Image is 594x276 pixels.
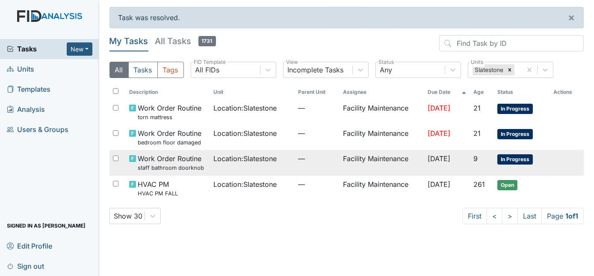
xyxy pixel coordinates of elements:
[541,208,584,224] span: Page
[210,85,295,99] th: Toggle SortBy
[473,129,481,138] span: 21
[497,180,517,190] span: Open
[470,85,494,99] th: Toggle SortBy
[198,36,216,46] span: 1731
[213,179,277,189] span: Location : Slatestone
[138,153,204,172] span: Work Order Routine staff bathroom doorknob
[213,103,277,113] span: Location : Slatestone
[473,104,481,112] span: 21
[7,103,45,116] span: Analysis
[428,104,450,112] span: [DATE]
[428,154,450,163] span: [DATE]
[494,85,550,99] th: Toggle SortBy
[497,129,533,139] span: In Progress
[7,123,68,136] span: Users & Groups
[473,64,505,75] div: Slatestone
[7,44,67,54] a: Tasks
[380,65,393,75] div: Any
[138,113,201,121] small: torn mattress
[138,189,178,198] small: HVAC PM FALL
[109,35,148,47] h5: My Tasks
[288,65,344,75] div: Incomplete Tasks
[138,179,178,198] span: HVAC PM HVAC PM FALL
[473,180,485,189] span: 261
[138,164,204,172] small: staff bathroom doorknob
[568,11,575,24] span: ×
[157,62,184,78] button: Tags
[155,35,216,47] h5: All Tasks
[195,65,220,75] div: All FIDs
[128,62,158,78] button: Tasks
[298,103,336,113] span: —
[138,103,201,121] span: Work Order Routine torn mattress
[565,212,578,220] strong: 1 of 1
[67,42,92,56] button: New
[340,150,424,175] td: Facility Maintenance
[113,88,118,94] input: Toggle All Rows Selected
[487,208,502,224] a: <
[559,7,583,28] button: ×
[340,125,424,150] td: Facility Maintenance
[340,85,424,99] th: Assignee
[7,259,44,273] span: Sign out
[462,208,487,224] a: First
[428,129,450,138] span: [DATE]
[298,128,336,138] span: —
[502,208,518,224] a: >
[138,138,201,147] small: bedroom floor damaged
[424,85,470,99] th: Toggle SortBy
[109,62,184,78] div: Type filter
[213,153,277,164] span: Location : Slatestone
[213,128,277,138] span: Location : Slatestone
[7,83,50,96] span: Templates
[550,85,584,99] th: Actions
[340,176,424,201] td: Facility Maintenance
[295,85,340,99] th: Toggle SortBy
[462,208,584,224] nav: task-pagination
[473,154,478,163] span: 9
[517,208,542,224] a: Last
[114,211,143,221] div: Show 30
[109,7,584,28] div: Task was resolved.
[298,153,336,164] span: —
[138,128,201,147] span: Work Order Routine bedroom floor damaged
[497,154,533,165] span: In Progress
[428,180,450,189] span: [DATE]
[298,179,336,189] span: —
[497,104,533,114] span: In Progress
[7,219,86,232] span: Signed in as [PERSON_NAME]
[7,239,52,252] span: Edit Profile
[7,63,34,76] span: Units
[109,62,129,78] button: All
[439,35,584,51] input: Find Task by ID
[126,85,210,99] th: Toggle SortBy
[340,99,424,125] td: Facility Maintenance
